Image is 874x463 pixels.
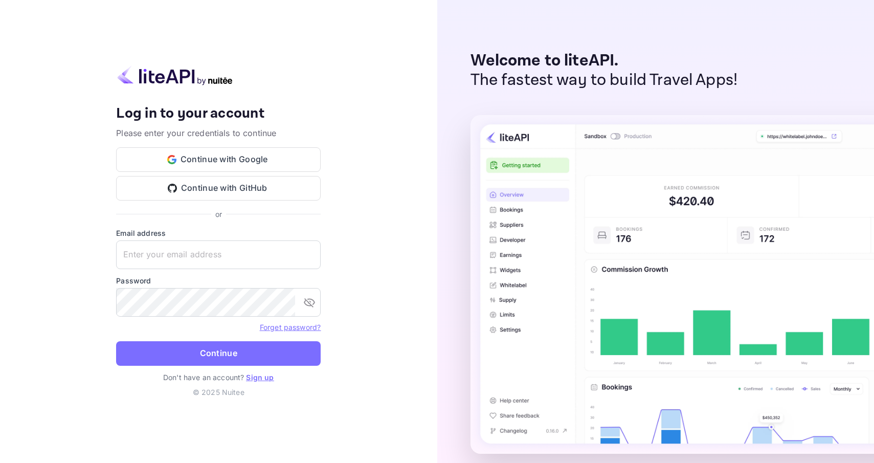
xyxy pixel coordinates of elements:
[116,275,321,286] label: Password
[246,373,274,382] a: Sign up
[116,65,234,85] img: liteapi
[260,323,321,332] a: Forget password?
[260,322,321,332] a: Forget password?
[116,341,321,366] button: Continue
[116,228,321,238] label: Email address
[299,292,320,313] button: toggle password visibility
[116,387,321,398] p: © 2025 Nuitee
[470,51,738,71] p: Welcome to liteAPI.
[116,176,321,201] button: Continue with GitHub
[116,240,321,269] input: Enter your email address
[470,71,738,90] p: The fastest way to build Travel Apps!
[116,105,321,123] h4: Log in to your account
[116,147,321,172] button: Continue with Google
[116,127,321,139] p: Please enter your credentials to continue
[215,209,222,219] p: or
[116,372,321,383] p: Don't have an account?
